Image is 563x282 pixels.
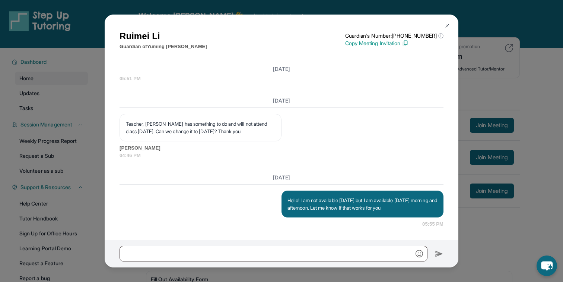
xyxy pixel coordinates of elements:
h3: [DATE] [120,65,443,73]
img: Copy Icon [402,40,408,47]
img: Emoji [416,250,423,257]
span: ⓘ [438,32,443,40]
p: Guardian's Number: [PHONE_NUMBER] [345,32,443,40]
span: [PERSON_NAME] [120,144,443,152]
p: Hello! I am not available [DATE] but I am available [DATE] morning and afternoon. Let me know if ... [287,197,438,211]
p: Copy Meeting Invitation [345,40,443,47]
h3: [DATE] [120,97,443,104]
h3: [DATE] [120,174,443,181]
span: 05:51 PM [120,75,443,82]
p: Teacher, [PERSON_NAME] has something to do and will not attend class [DATE]. Can we change it to ... [126,120,275,135]
button: chat-button [537,256,557,276]
span: 04:46 PM [120,152,443,159]
h1: Ruimei Li [120,29,207,43]
img: Send icon [435,250,443,258]
img: Close Icon [444,23,450,29]
p: Guardian of Yuming [PERSON_NAME] [120,43,207,50]
span: 05:55 PM [422,220,443,228]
